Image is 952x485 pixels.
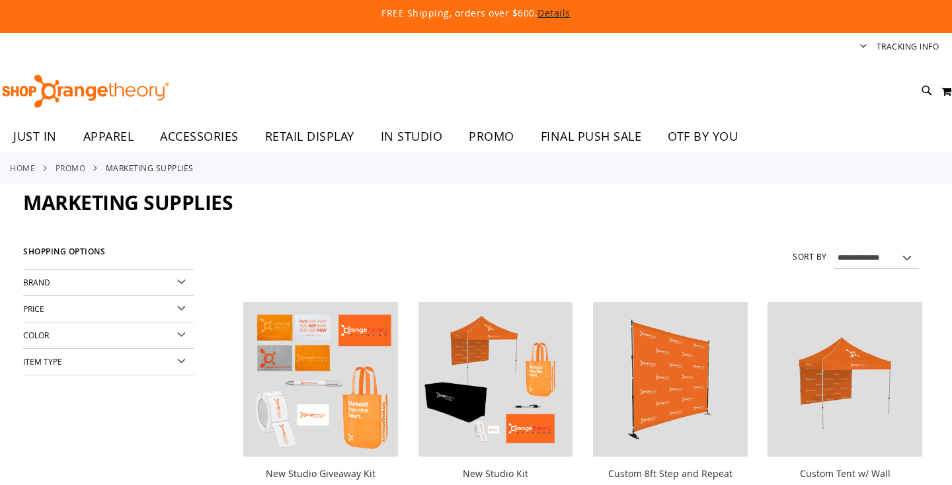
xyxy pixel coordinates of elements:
p: FREE Shipping, orders over $600. [79,7,873,20]
img: OTF Custom Tent w/single sided wall Orange [768,302,922,457]
a: PROMO [56,162,86,174]
img: New Studio Kit [418,302,573,457]
a: ACCESSORIES [147,122,252,152]
a: Custom 8ft Step and Repeat [608,467,733,480]
div: Item Type [23,349,194,375]
a: New Studio Giveaway Kit [266,467,376,480]
a: IN STUDIO [368,122,456,152]
span: FINAL PUSH SALE [541,122,642,151]
a: New Studio Kit [418,302,573,459]
a: Details [537,7,571,19]
a: OTF 8ft Step and Repeat [593,302,748,459]
span: Marketing Supplies [23,189,233,216]
span: APPAREL [83,122,134,151]
span: Price [23,303,44,314]
span: PROMO [469,122,514,151]
div: Color [23,322,194,349]
span: RETAIL DISPLAY [265,122,354,151]
span: OTF BY YOU [668,122,738,151]
a: APPAREL [70,122,147,152]
a: OTF Custom Tent w/single sided wall Orange [768,302,922,459]
button: Account menu [860,41,867,54]
a: OTF BY YOU [654,122,751,152]
span: Item Type [23,356,62,367]
a: New Studio Kit [463,467,528,480]
span: JUST IN [13,122,57,151]
img: OTF 8ft Step and Repeat [593,302,748,457]
a: New Studio Giveaway Kit [243,302,398,459]
a: PROMO [456,122,528,151]
span: Brand [23,277,50,287]
a: Tracking Info [877,41,939,52]
div: Price [23,296,194,322]
div: Brand [23,270,194,296]
a: FINAL PUSH SALE [528,122,655,152]
img: New Studio Giveaway Kit [243,302,398,457]
a: Custom Tent w/ Wall [800,467,891,480]
span: ACCESSORIES [160,122,239,151]
span: Color [23,330,49,340]
a: RETAIL DISPLAY [252,122,368,152]
strong: Marketing Supplies [106,162,194,174]
a: Home [10,162,35,174]
span: IN STUDIO [381,122,443,151]
label: Sort By [793,251,827,262]
strong: Shopping Options [23,241,194,270]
